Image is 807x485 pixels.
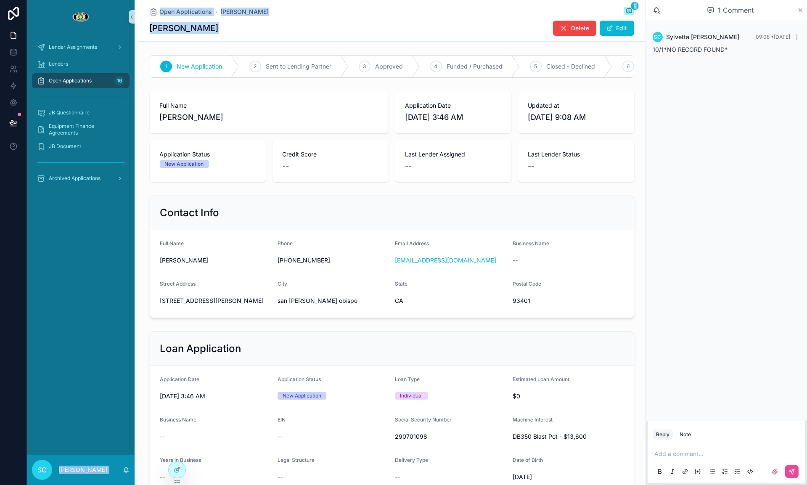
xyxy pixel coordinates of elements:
a: Lender Assignments [32,40,130,55]
a: Equipment Finance Agreements [32,122,130,137]
span: Business Name [513,240,549,246]
span: Lender Assignments [49,44,97,50]
span: Last Lender Assigned [405,150,501,159]
span: -- [395,473,400,481]
span: -- [283,160,289,172]
span: EIN [278,416,286,423]
span: [DATE] 9:08 AM [528,111,624,123]
span: Years in Business [160,457,201,463]
span: 3 [363,63,366,70]
span: [PERSON_NAME] [160,256,271,265]
button: 1 [624,7,634,17]
span: JB Document [49,143,81,150]
span: Application Status [160,150,256,159]
span: Delete [572,24,590,32]
div: scrollable content [27,34,135,197]
span: Open Applications [49,77,92,84]
span: Lenders [49,61,68,67]
span: 4 [434,63,438,70]
span: Date of Birth [513,457,543,463]
span: -- [160,432,165,441]
span: Social Security Number [395,416,452,423]
a: [PERSON_NAME] [221,8,269,16]
span: Full Name [160,240,184,246]
span: Postal Code [513,281,541,287]
span: Funded / Purchased [447,62,503,71]
span: Updated at [528,101,624,110]
span: [DATE] [513,473,624,481]
span: Application Status [278,376,321,382]
span: -- [278,473,283,481]
span: $0 [513,392,624,400]
span: 1 Comment [718,5,754,15]
span: -- [160,473,165,481]
span: 6 [627,63,630,70]
span: Legal Structure [278,457,315,463]
span: -- [513,256,518,265]
a: Open Applications [150,8,212,16]
span: Full Name [160,101,378,110]
div: New Application [165,160,204,168]
a: JB Questionnaire [32,105,130,120]
a: [EMAIL_ADDRESS][DOMAIN_NAME] [395,256,497,265]
span: DB350 Blast Pot - $13,600 [513,432,624,441]
div: Note [680,431,691,438]
span: Business Name [160,416,197,423]
div: Individual [400,392,423,400]
span: Street Address [160,281,196,287]
a: JB Document [32,139,130,154]
span: Sent to Lending Partner [266,62,332,71]
span: [STREET_ADDRESS][PERSON_NAME] [160,297,271,305]
span: New Application [177,62,222,71]
span: Equipment Finance Agreements [49,123,121,136]
span: -- [405,160,412,172]
span: Email Address [395,240,429,246]
span: Sylvetta [PERSON_NAME] [666,33,739,41]
h1: [PERSON_NAME] [150,22,219,34]
span: JB Questionnaire [49,109,90,116]
span: [PERSON_NAME] [160,111,378,123]
span: SC [37,465,47,475]
span: Machine Interest [513,416,553,423]
span: [DATE] 3:46 AM [405,111,501,123]
a: Archived Applications [32,171,130,186]
span: Application Date [405,101,501,110]
span: Open Applications [160,8,212,16]
span: Phone [278,240,293,246]
div: 16 [114,76,124,86]
span: 10/1 NO RECORD FOUND [653,46,728,53]
button: Note [676,429,694,440]
span: SC [654,34,661,40]
img: App logo [72,10,89,24]
p: [PERSON_NAME] [59,466,107,474]
span: Last Lender Status [528,150,624,159]
span: Archived Applications [49,175,101,182]
span: City [278,281,287,287]
span: Approved [376,62,403,71]
span: 5 [534,63,537,70]
a: Lenders [32,56,130,72]
span: Closed - Declined [547,62,595,71]
span: 2 [254,63,257,70]
h2: Loan Application [160,342,241,355]
span: [DATE] 3:46 AM [160,392,271,400]
span: san [PERSON_NAME] obispo [278,297,389,305]
button: Delete [553,21,596,36]
button: Edit [600,21,634,36]
span: Delivery Type [395,457,429,463]
span: State [395,281,408,287]
span: -- [278,432,283,441]
span: 1 [165,63,167,70]
span: [PHONE_NUMBER] [278,256,389,265]
span: 290701098 [395,432,506,441]
h2: Contact Info [160,206,220,220]
span: 09:08 • [DATE] [756,34,790,40]
div: New Application [283,392,321,400]
span: 1 [631,2,639,10]
span: Estimated Loan Amount [513,376,569,382]
a: Open Applications16 [32,73,130,88]
span: 93401 [513,297,624,305]
span: Credit Score [283,150,378,159]
span: -- [528,160,535,172]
